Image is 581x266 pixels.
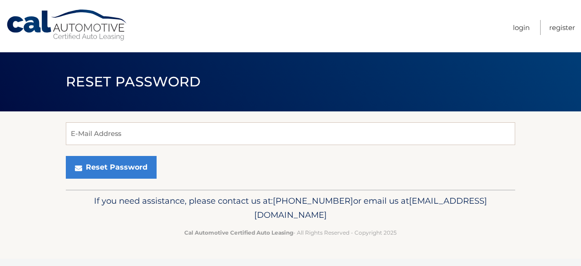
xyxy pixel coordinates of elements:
[184,229,293,236] strong: Cal Automotive Certified Auto Leasing
[6,9,128,41] a: Cal Automotive
[66,156,157,179] button: Reset Password
[513,20,530,35] a: Login
[72,194,509,223] p: If you need assistance, please contact us at: or email us at
[72,228,509,237] p: - All Rights Reserved - Copyright 2025
[66,122,515,145] input: E-Mail Address
[549,20,575,35] a: Register
[273,196,353,206] span: [PHONE_NUMBER]
[66,73,201,90] span: Reset Password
